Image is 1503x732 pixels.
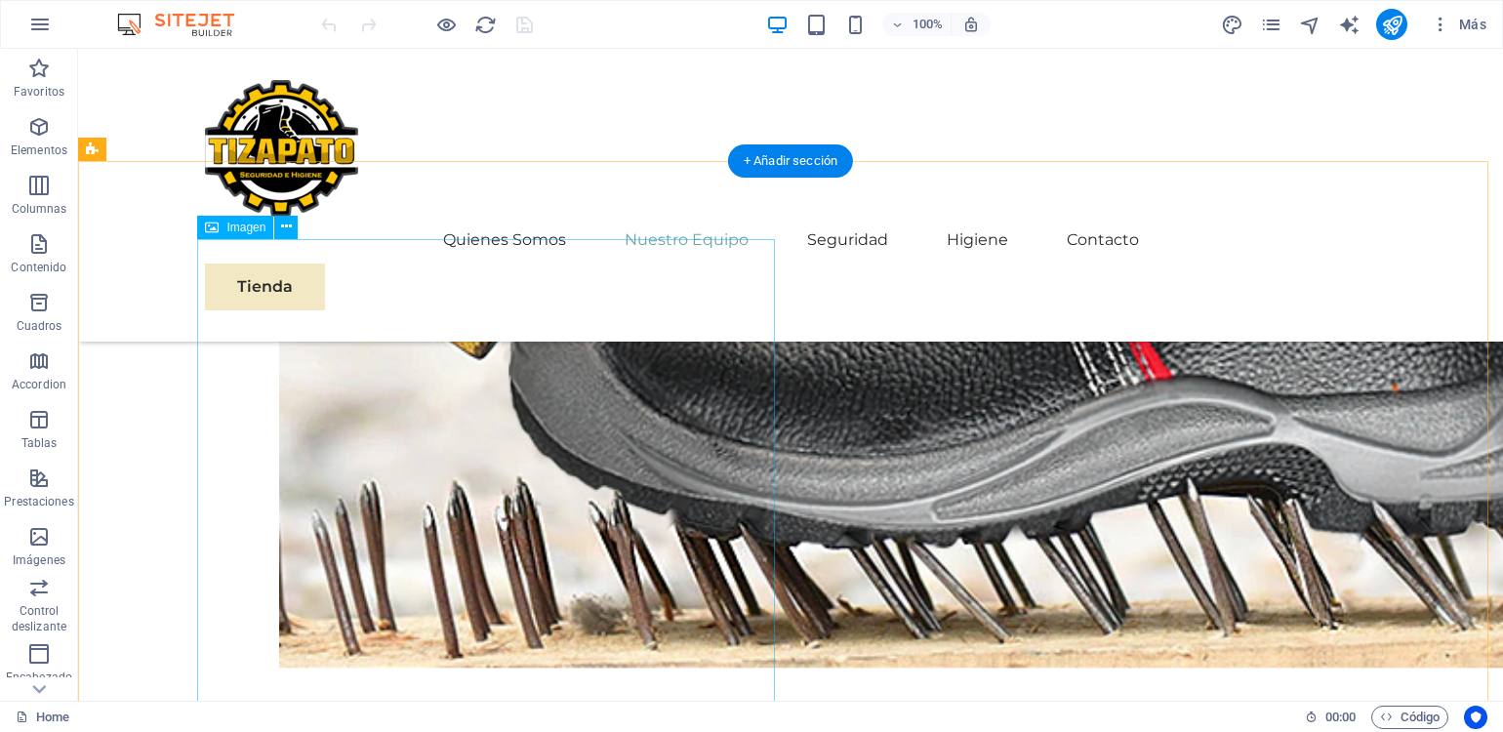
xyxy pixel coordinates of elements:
[12,201,67,217] p: Columnas
[1221,14,1243,36] i: Diseño (Ctrl+Alt+Y)
[226,222,265,233] span: Imagen
[1298,13,1321,36] button: navigator
[1259,13,1282,36] button: pages
[6,670,72,685] p: Encabezado
[1371,706,1448,729] button: Código
[962,16,980,33] i: Al redimensionar, ajustar el nivel de zoom automáticamente para ajustarse al dispositivo elegido.
[1431,15,1486,34] span: Más
[473,13,497,36] button: reload
[14,84,64,100] p: Favoritos
[474,14,497,36] i: Volver a cargar página
[728,144,853,178] div: + Añadir sección
[112,13,259,36] img: Editor Logo
[1376,9,1407,40] button: publish
[434,13,458,36] button: Haz clic para salir del modo de previsualización y seguir editando
[1305,706,1357,729] h6: Tiempo de la sesión
[1381,14,1403,36] i: Publicar
[21,435,58,451] p: Tablas
[11,260,66,275] p: Contenido
[1299,14,1321,36] i: Navegador
[882,13,952,36] button: 100%
[1337,13,1361,36] button: text_generator
[1338,14,1361,36] i: AI Writer
[1220,13,1243,36] button: design
[912,13,943,36] h6: 100%
[4,494,73,509] p: Prestaciones
[1260,14,1282,36] i: Páginas (Ctrl+Alt+S)
[1339,710,1342,724] span: :
[12,377,66,392] p: Accordion
[13,552,65,568] p: Imágenes
[1380,706,1440,729] span: Código
[1464,706,1487,729] button: Usercentrics
[1423,9,1494,40] button: Más
[16,706,69,729] a: Haz clic para cancelar la selección y doble clic para abrir páginas
[1325,706,1356,729] span: 00 00
[11,142,67,158] p: Elementos
[17,318,62,334] p: Cuadros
